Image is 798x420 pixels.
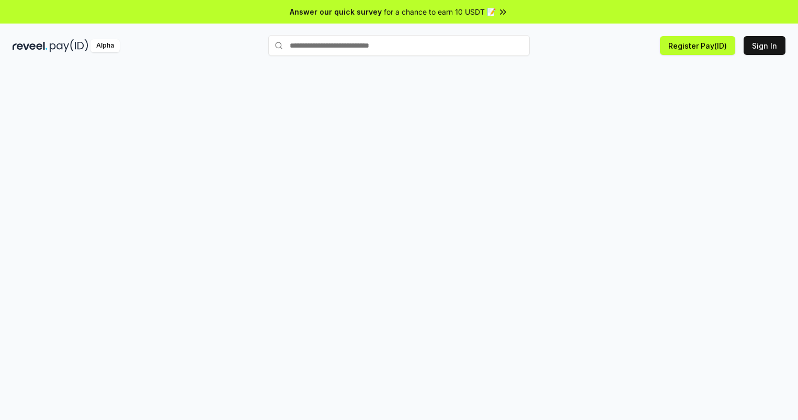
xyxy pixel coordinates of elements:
[660,36,735,55] button: Register Pay(ID)
[290,6,382,17] span: Answer our quick survey
[744,36,785,55] button: Sign In
[13,39,48,52] img: reveel_dark
[90,39,120,52] div: Alpha
[50,39,88,52] img: pay_id
[384,6,496,17] span: for a chance to earn 10 USDT 📝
